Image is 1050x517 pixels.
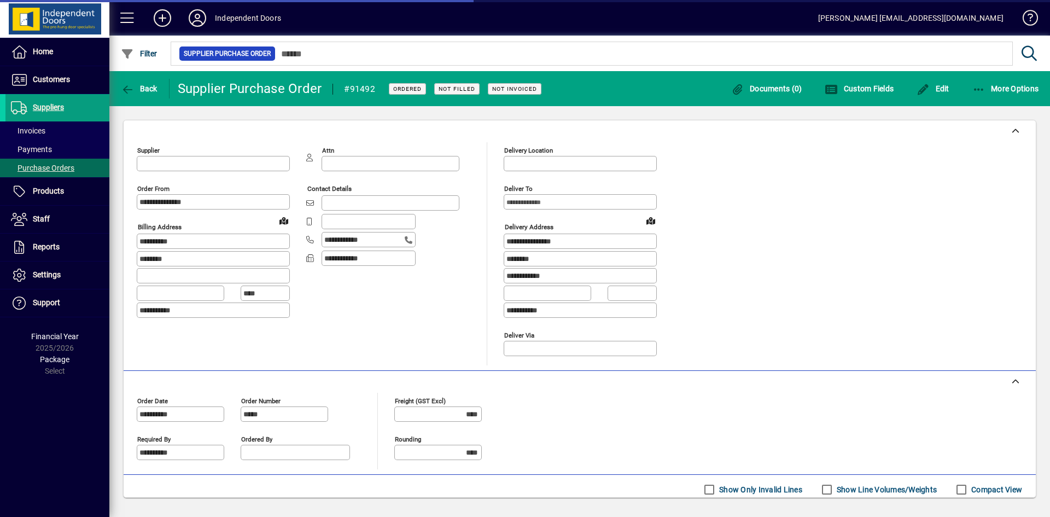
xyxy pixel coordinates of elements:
[215,9,281,27] div: Independent Doors
[180,8,215,28] button: Profile
[118,44,160,63] button: Filter
[5,38,109,66] a: Home
[5,234,109,261] a: Reports
[31,332,79,341] span: Financial Year
[504,331,534,339] mat-label: Deliver via
[5,178,109,205] a: Products
[1014,2,1036,38] a: Knowledge Base
[818,9,1004,27] div: [PERSON_NAME] [EMAIL_ADDRESS][DOMAIN_NAME]
[241,397,281,404] mat-label: Order number
[178,80,322,97] div: Supplier Purchase Order
[914,79,952,98] button: Edit
[241,435,272,443] mat-label: Ordered by
[728,79,805,98] button: Documents (0)
[504,147,553,154] mat-label: Delivery Location
[33,270,61,279] span: Settings
[137,185,170,193] mat-label: Order from
[5,289,109,317] a: Support
[275,212,293,229] a: View on map
[642,212,660,229] a: View on map
[121,49,157,58] span: Filter
[917,84,949,93] span: Edit
[137,435,171,443] mat-label: Required by
[395,397,446,404] mat-label: Freight (GST excl)
[5,140,109,159] a: Payments
[33,187,64,195] span: Products
[184,48,271,59] span: Supplier Purchase Order
[822,79,896,98] button: Custom Fields
[33,47,53,56] span: Home
[40,355,69,364] span: Package
[33,75,70,84] span: Customers
[5,262,109,289] a: Settings
[137,147,160,154] mat-label: Supplier
[33,103,64,112] span: Suppliers
[395,435,421,443] mat-label: Rounding
[717,484,802,495] label: Show Only Invalid Lines
[322,147,334,154] mat-label: Attn
[145,8,180,28] button: Add
[731,84,802,93] span: Documents (0)
[344,80,375,98] div: #91492
[5,121,109,140] a: Invoices
[835,484,937,495] label: Show Line Volumes/Weights
[969,484,1022,495] label: Compact View
[5,159,109,177] a: Purchase Orders
[11,145,52,154] span: Payments
[972,84,1039,93] span: More Options
[5,66,109,94] a: Customers
[504,185,533,193] mat-label: Deliver To
[33,298,60,307] span: Support
[109,79,170,98] app-page-header-button: Back
[439,85,475,92] span: Not Filled
[825,84,894,93] span: Custom Fields
[393,85,422,92] span: Ordered
[118,79,160,98] button: Back
[5,206,109,233] a: Staff
[33,214,50,223] span: Staff
[121,84,157,93] span: Back
[970,79,1042,98] button: More Options
[11,164,74,172] span: Purchase Orders
[33,242,60,251] span: Reports
[492,85,537,92] span: Not Invoiced
[11,126,45,135] span: Invoices
[137,397,168,404] mat-label: Order date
